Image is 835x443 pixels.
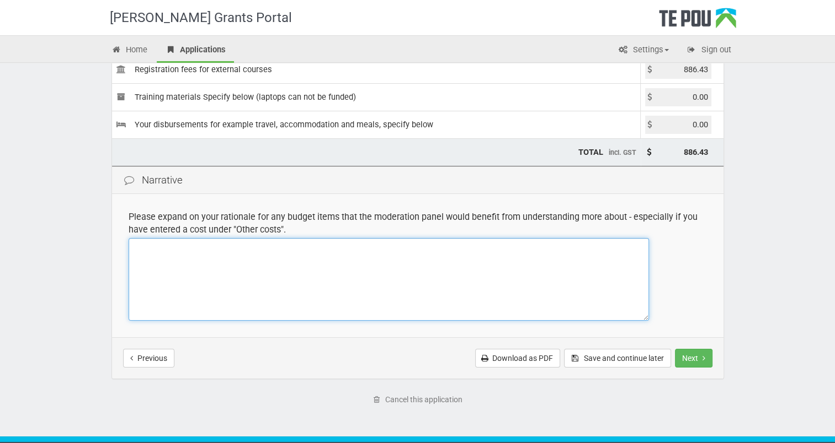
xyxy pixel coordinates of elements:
[564,349,671,368] button: Save and continue later
[112,111,641,138] td: Your disbursements for example travel, accommodation and meals, specify below
[112,166,724,195] div: Narrative
[103,39,156,63] a: Home
[365,390,470,409] a: Cancel this application
[112,138,641,166] td: TOTAL
[475,349,560,368] a: Download as PDF
[659,8,736,35] div: Te Pou Logo
[129,210,707,236] div: Please expand on your rationale for any budget items that the moderation panel would benefit from...
[112,56,641,83] td: Registration fees for external courses
[123,349,174,368] button: Previous step
[609,148,636,156] span: incl. GST
[610,39,677,63] a: Settings
[678,39,740,63] a: Sign out
[157,39,234,63] a: Applications
[112,83,641,111] td: Training materials Specify below (laptops can not be funded)
[675,349,712,368] button: Next step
